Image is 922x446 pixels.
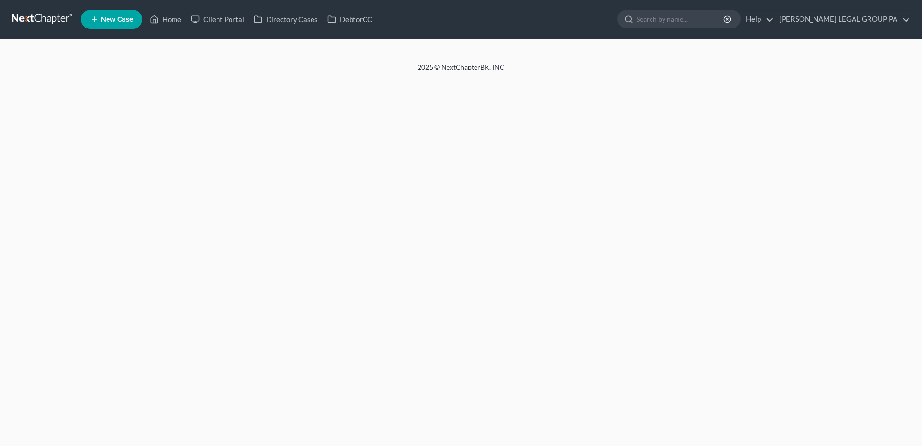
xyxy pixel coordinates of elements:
a: DebtorCC [323,11,377,28]
a: Home [145,11,186,28]
a: Help [741,11,773,28]
a: Client Portal [186,11,249,28]
input: Search by name... [637,10,725,28]
a: [PERSON_NAME] LEGAL GROUP PA [774,11,910,28]
div: 2025 © NextChapterBK, INC [186,62,736,80]
span: New Case [101,16,133,23]
a: Directory Cases [249,11,323,28]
